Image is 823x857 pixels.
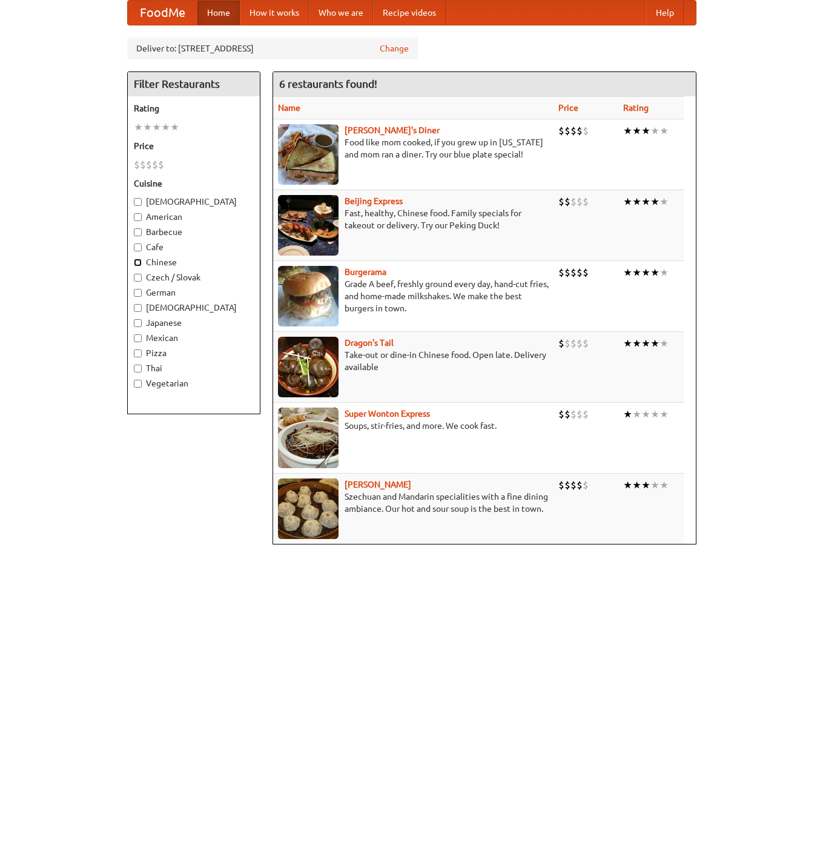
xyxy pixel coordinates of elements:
[278,408,339,468] img: superwonton.jpg
[623,266,632,279] li: ★
[134,274,142,282] input: Czech / Slovak
[623,337,632,350] li: ★
[558,124,564,137] li: $
[558,103,578,113] a: Price
[632,266,641,279] li: ★
[345,267,386,277] b: Burgerama
[659,337,669,350] li: ★
[134,317,254,329] label: Japanese
[134,302,254,314] label: [DEMOGRAPHIC_DATA]
[570,478,577,492] li: $
[570,195,577,208] li: $
[641,478,650,492] li: ★
[134,213,142,221] input: American
[650,408,659,421] li: ★
[564,266,570,279] li: $
[134,226,254,238] label: Barbecue
[646,1,684,25] a: Help
[143,121,152,134] li: ★
[577,408,583,421] li: $
[134,319,142,327] input: Japanese
[134,121,143,134] li: ★
[309,1,373,25] a: Who we are
[278,337,339,397] img: dragon.jpg
[632,195,641,208] li: ★
[152,158,158,171] li: $
[577,195,583,208] li: $
[570,266,577,279] li: $
[570,337,577,350] li: $
[659,408,669,421] li: ★
[641,337,650,350] li: ★
[128,72,260,96] h4: Filter Restaurants
[134,158,140,171] li: $
[279,78,377,90] ng-pluralize: 6 restaurants found!
[134,243,142,251] input: Cafe
[128,1,197,25] a: FoodMe
[632,478,641,492] li: ★
[345,125,440,135] a: [PERSON_NAME]'s Diner
[583,408,589,421] li: $
[373,1,446,25] a: Recipe videos
[134,349,142,357] input: Pizza
[632,408,641,421] li: ★
[558,266,564,279] li: $
[134,241,254,253] label: Cafe
[623,195,632,208] li: ★
[558,478,564,492] li: $
[134,365,142,372] input: Thai
[134,196,254,208] label: [DEMOGRAPHIC_DATA]
[650,124,659,137] li: ★
[345,409,430,419] a: Super Wonton Express
[623,103,649,113] a: Rating
[659,124,669,137] li: ★
[134,304,142,312] input: [DEMOGRAPHIC_DATA]
[650,195,659,208] li: ★
[641,124,650,137] li: ★
[134,211,254,223] label: American
[134,362,254,374] label: Thai
[558,408,564,421] li: $
[146,158,152,171] li: $
[564,478,570,492] li: $
[278,207,549,231] p: Fast, healthy, Chinese food. Family specials for takeout or delivery. Try our Peking Duck!
[134,332,254,344] label: Mexican
[134,380,142,388] input: Vegetarian
[134,140,254,152] h5: Price
[152,121,161,134] li: ★
[641,408,650,421] li: ★
[134,102,254,114] h5: Rating
[564,195,570,208] li: $
[558,337,564,350] li: $
[659,195,669,208] li: ★
[140,158,146,171] li: $
[278,491,549,515] p: Szechuan and Mandarin specialities with a fine dining ambiance. Our hot and sour soup is the best...
[158,158,164,171] li: $
[345,480,411,489] a: [PERSON_NAME]
[134,177,254,190] h5: Cuisine
[623,478,632,492] li: ★
[134,259,142,266] input: Chinese
[659,478,669,492] li: ★
[345,196,403,206] a: Beijing Express
[558,195,564,208] li: $
[345,338,394,348] b: Dragon's Tail
[564,337,570,350] li: $
[278,278,549,314] p: Grade A beef, freshly ground every day, hand-cut fries, and home-made milkshakes. We make the bes...
[134,198,142,206] input: [DEMOGRAPHIC_DATA]
[134,289,142,297] input: German
[632,337,641,350] li: ★
[134,228,142,236] input: Barbecue
[278,266,339,326] img: burgerama.jpg
[564,124,570,137] li: $
[641,195,650,208] li: ★
[197,1,240,25] a: Home
[134,271,254,283] label: Czech / Slovak
[623,408,632,421] li: ★
[134,256,254,268] label: Chinese
[127,38,418,59] div: Deliver to: [STREET_ADDRESS]
[632,124,641,137] li: ★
